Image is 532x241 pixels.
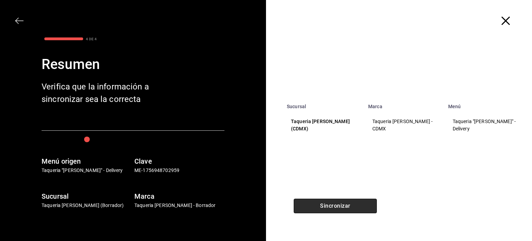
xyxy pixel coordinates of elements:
div: Verifica que la información a sincronizar sea la correcta [42,80,152,105]
p: Taqueria [PERSON_NAME] - Borrador [134,202,224,209]
p: ME-1756948702959 [134,167,224,174]
p: Taqueria [PERSON_NAME] (CDMX) [291,118,356,132]
h6: Marca [134,191,224,202]
p: Taqueria "[PERSON_NAME]" - Delivery [453,118,521,132]
h6: Clave [134,156,224,167]
p: Taqueria [PERSON_NAME] - CDMX [372,118,436,132]
p: Taqueria [PERSON_NAME] (Borrador) [42,202,132,209]
th: Menú [444,100,532,109]
button: Sincronizar [294,199,377,213]
div: Resumen [42,54,224,75]
th: Marca [364,100,444,109]
h6: Menú origen [42,156,132,167]
div: 4 DE 4 [86,36,97,42]
th: Sucursal [283,100,364,109]
p: Taqueria "[PERSON_NAME]" - Delivery [42,167,132,174]
h6: Sucursal [42,191,132,202]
